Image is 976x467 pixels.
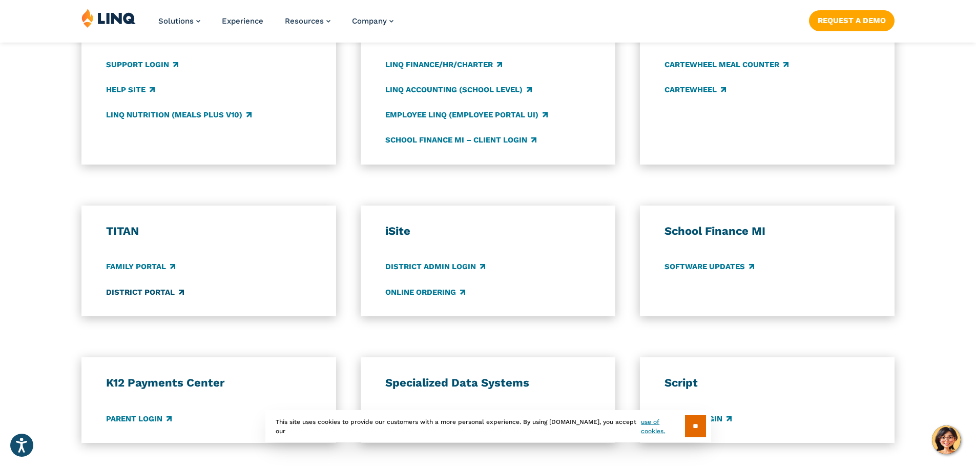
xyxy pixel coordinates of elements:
a: Solutions [158,16,200,26]
a: District Portal [106,287,184,298]
a: Resources [285,16,330,26]
h3: iSite [385,224,591,238]
a: Experience [222,16,263,26]
a: Company [352,16,393,26]
img: LINQ | K‑12 Software [81,8,136,28]
nav: Button Navigation [809,8,895,31]
a: use of cookies. [641,417,684,436]
span: Resources [285,16,324,26]
a: LINQ Finance/HR/Charter [385,59,502,70]
h3: TITAN [106,224,312,238]
a: Online Ordering [385,287,465,298]
a: Employee LINQ (Employee Portal UI) [385,109,548,120]
a: District Admin Login [385,261,485,273]
div: This site uses cookies to provide our customers with a more personal experience. By using [DOMAIN... [265,410,711,442]
a: LINQ Nutrition (Meals Plus v10) [106,109,252,120]
a: Parent Login [106,413,172,424]
nav: Primary Navigation [158,8,393,42]
a: LINQ Accounting (school level) [385,84,532,95]
a: Family Portal [106,261,175,273]
h3: School Finance MI [664,224,870,238]
a: School Finance MI – Client Login [385,134,536,146]
span: Solutions [158,16,194,26]
a: Help Site [106,84,155,95]
button: Hello, have a question? Let’s chat. [932,425,961,454]
a: CARTEWHEEL Meal Counter [664,59,788,70]
a: CARTEWHEEL [664,84,726,95]
a: Support Login [106,59,178,70]
h3: K12 Payments Center [106,376,312,390]
h3: Specialized Data Systems [385,376,591,390]
a: Software Updates [664,261,754,273]
span: Company [352,16,387,26]
a: Request a Demo [809,10,895,31]
h3: Script [664,376,870,390]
